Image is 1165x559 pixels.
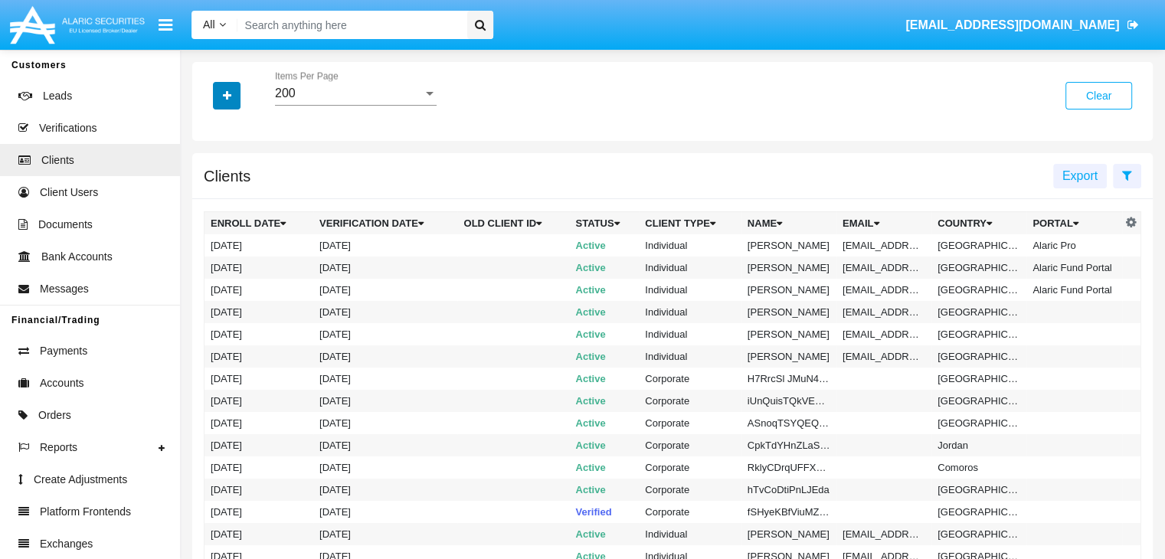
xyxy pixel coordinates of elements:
[741,479,836,501] td: hTvCoDtiPnLJEda
[205,501,313,523] td: [DATE]
[205,212,313,235] th: Enroll date
[570,279,640,301] td: Active
[275,87,296,100] span: 200
[570,479,640,501] td: Active
[931,390,1026,412] td: [GEOGRAPHIC_DATA]
[570,323,640,345] td: Active
[1026,257,1121,279] td: Alaric Fund Portal
[205,279,313,301] td: [DATE]
[931,523,1026,545] td: [GEOGRAPHIC_DATA]
[1062,169,1098,182] span: Export
[639,323,741,345] td: Individual
[205,479,313,501] td: [DATE]
[639,301,741,323] td: Individual
[931,434,1026,456] td: Jordan
[205,523,313,545] td: [DATE]
[38,217,93,233] span: Documents
[313,345,457,368] td: [DATE]
[570,301,640,323] td: Active
[40,343,87,359] span: Payments
[313,390,457,412] td: [DATE]
[313,412,457,434] td: [DATE]
[639,390,741,412] td: Corporate
[931,257,1026,279] td: [GEOGRAPHIC_DATA]
[313,456,457,479] td: [DATE]
[39,120,97,136] span: Verifications
[741,390,836,412] td: iUnQuisTQkVEnLe
[205,412,313,434] td: [DATE]
[931,479,1026,501] td: [GEOGRAPHIC_DATA]
[313,434,457,456] td: [DATE]
[313,279,457,301] td: [DATE]
[836,345,931,368] td: [EMAIL_ADDRESS][DOMAIN_NAME]
[191,17,237,33] a: All
[570,234,640,257] td: Active
[40,185,98,201] span: Client Users
[741,234,836,257] td: [PERSON_NAME]
[639,257,741,279] td: Individual
[313,368,457,390] td: [DATE]
[34,472,127,488] span: Create Adjustments
[639,345,741,368] td: Individual
[836,301,931,323] td: [EMAIL_ADDRESS][DOMAIN_NAME]
[741,323,836,345] td: [PERSON_NAME]
[570,257,640,279] td: Active
[741,212,836,235] th: Name
[639,523,741,545] td: Individual
[43,88,72,104] span: Leads
[931,301,1026,323] td: [GEOGRAPHIC_DATA]
[41,152,74,168] span: Clients
[931,412,1026,434] td: [GEOGRAPHIC_DATA]
[457,212,569,235] th: Old Client Id
[203,18,215,31] span: All
[313,523,457,545] td: [DATE]
[205,368,313,390] td: [DATE]
[905,18,1119,31] span: [EMAIL_ADDRESS][DOMAIN_NAME]
[1053,164,1107,188] button: Export
[205,345,313,368] td: [DATE]
[836,279,931,301] td: [EMAIL_ADDRESS][DOMAIN_NAME]
[741,345,836,368] td: [PERSON_NAME]
[8,2,147,47] img: Logo image
[570,501,640,523] td: Verified
[741,523,836,545] td: [PERSON_NAME]
[931,279,1026,301] td: [GEOGRAPHIC_DATA]
[931,212,1026,235] th: Country
[570,345,640,368] td: Active
[570,456,640,479] td: Active
[313,479,457,501] td: [DATE]
[931,234,1026,257] td: [GEOGRAPHIC_DATA]
[741,412,836,434] td: ASnoqTSYQEQFumN
[639,501,741,523] td: Corporate
[1026,212,1121,235] th: Portal
[931,368,1026,390] td: [GEOGRAPHIC_DATA]
[313,323,457,345] td: [DATE]
[931,323,1026,345] td: [GEOGRAPHIC_DATA]
[836,257,931,279] td: [EMAIL_ADDRESS][DOMAIN_NAME]
[38,407,71,423] span: Orders
[931,345,1026,368] td: [GEOGRAPHIC_DATA]
[313,212,457,235] th: Verification date
[570,212,640,235] th: Status
[313,501,457,523] td: [DATE]
[931,456,1026,479] td: Comoros
[741,501,836,523] td: fSHyeKBfViuMZAv
[639,479,741,501] td: Corporate
[40,281,89,297] span: Messages
[836,323,931,345] td: [EMAIL_ADDRESS][DOMAIN_NAME]
[237,11,462,39] input: Search
[205,434,313,456] td: [DATE]
[570,434,640,456] td: Active
[40,504,131,520] span: Platform Frontends
[741,368,836,390] td: H7RrcSl JMuN4LD
[836,212,931,235] th: Email
[1065,82,1132,110] button: Clear
[639,368,741,390] td: Corporate
[741,279,836,301] td: [PERSON_NAME]
[639,279,741,301] td: Individual
[1026,234,1121,257] td: Alaric Pro
[204,170,250,182] h5: Clients
[741,456,836,479] td: RklyCDrqUFFXUrR
[570,412,640,434] td: Active
[205,323,313,345] td: [DATE]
